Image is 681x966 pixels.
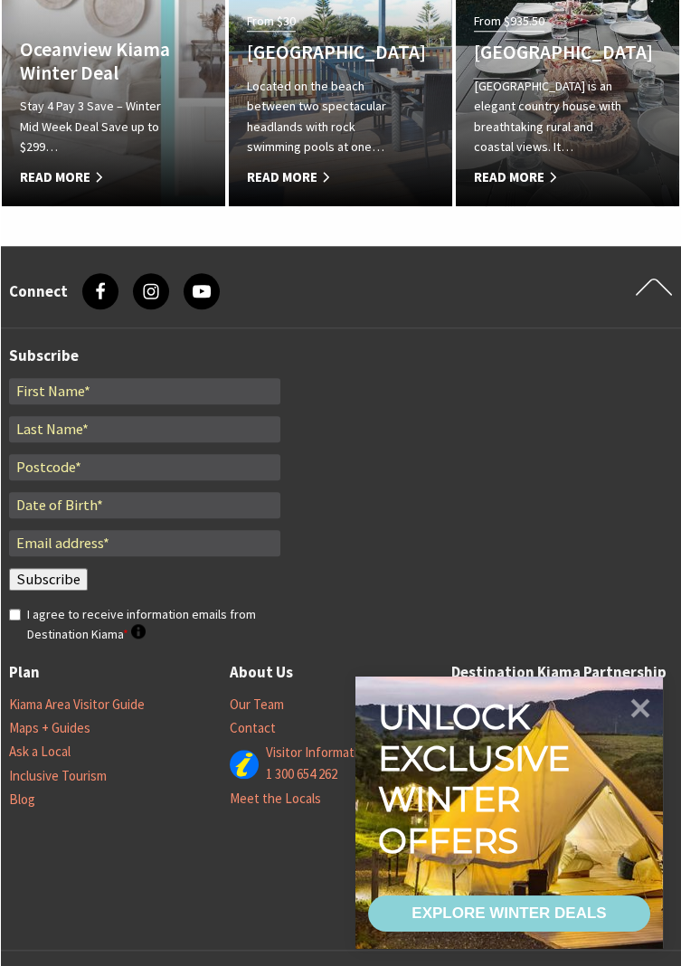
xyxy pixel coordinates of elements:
[247,76,401,157] p: Located on the beach between two spectacular headlands with rock swimming pools at one…
[9,767,107,785] a: Inclusive Tourism
[474,166,628,188] span: Read More
[9,530,280,556] input: Email address*
[20,96,174,157] p: Stay 4 Pay 3 Save – Winter Mid Week Deal Save up to $299…
[230,719,276,737] a: Contact
[411,895,606,932] div: EXPLORE WINTER DEALS
[378,696,578,861] div: Unlock exclusive winter offers
[9,378,280,404] input: First Name*
[9,568,88,591] input: Subscribe
[9,696,145,714] a: Kiama Area Visitor Guide
[27,604,280,645] label: I agree to receive information emails from Destination Kiama
[247,41,401,64] h4: [GEOGRAPHIC_DATA]
[9,454,280,480] input: Postcode*
[266,743,414,762] a: Visitor Information Centre
[230,790,321,808] a: Meet the Locals
[20,166,174,188] span: Read More
[20,38,174,84] h4: Oceanview Kiama Winter Deal
[266,765,337,783] a: 1 300 654 262
[9,416,280,442] input: Last Name*
[247,11,296,32] span: From $30
[474,11,544,32] span: From $935.50
[9,492,280,518] input: Date of Birth*
[9,660,40,686] a: Plan
[368,895,650,932] a: EXPLORE WINTER DEALS
[451,660,667,686] a: Destination Kiama Partnership
[474,76,628,157] p: [GEOGRAPHIC_DATA] is an elegant country house with breathtaking rural and coastal views. It…
[230,696,284,714] a: Our Team
[230,660,293,686] a: About Us
[9,719,90,737] a: Maps + Guides
[9,282,68,300] h3: Connect
[247,166,401,188] span: Read More
[9,346,672,365] h3: Subscribe
[474,41,628,64] h4: [GEOGRAPHIC_DATA]
[9,791,35,809] a: Blog
[9,743,71,761] a: Ask a Local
